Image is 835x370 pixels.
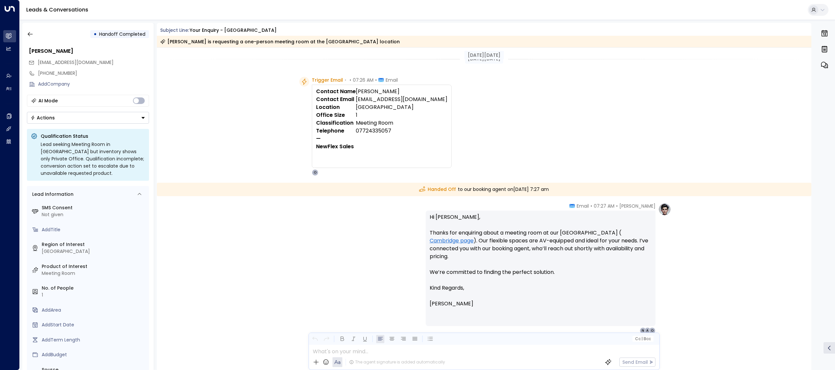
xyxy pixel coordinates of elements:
span: Handoff Completed [99,31,145,37]
div: Lead seeking Meeting Room in [GEOGRAPHIC_DATA] but inventory shows only Private Office. Qualifica... [41,141,145,177]
span: • [590,203,592,209]
strong: Office Size [316,111,345,119]
div: AddTitle [42,226,146,233]
div: AddStart Date [42,321,146,328]
span: Email [386,77,398,83]
a: Cambridge page [430,237,474,245]
span: Email [577,203,589,209]
img: profile-logo.png [658,203,671,216]
div: AddArea [42,307,146,314]
strong: Contact Email [316,95,354,103]
label: SMS Consent [42,204,146,211]
button: Undo [311,335,319,343]
label: Region of Interest [42,241,146,248]
div: [PERSON_NAME] is requesting a one-person meeting room at the [GEOGRAPHIC_DATA] location [160,38,400,45]
span: Cc Bcc [635,337,651,341]
strong: NewFlex Sales [316,143,354,150]
button: Cc|Bcc [632,336,653,342]
div: Button group with a nested menu [27,112,149,124]
button: Redo [322,335,331,343]
span: [PERSON_NAME] [430,300,473,308]
span: 07:27 AM [594,203,614,209]
div: to our booking agent on [DATE] 7:27 am [157,183,812,196]
td: [GEOGRAPHIC_DATA] [356,103,447,111]
div: AI Mode [38,97,58,104]
td: Meeting Room [356,119,447,127]
span: Handed Off [419,186,456,193]
strong: Contact Name [316,88,356,95]
span: • [616,203,618,209]
strong: Location [316,103,340,111]
div: [DATE][DATE] [464,51,504,59]
span: • [375,77,377,83]
div: [PHONE_NUMBER] [38,70,149,77]
div: AddTerm Length [42,337,146,343]
a: Leads & Conversations [26,6,88,13]
div: N [640,327,646,334]
td: 07724335057 [356,127,447,135]
span: Kind Regards, [430,284,464,292]
strong: Classification [316,119,353,127]
div: Actions [31,115,55,121]
div: 1 [42,292,146,298]
p: Qualification Status [41,133,145,139]
label: Product of Interest [42,263,146,270]
label: No. of People [42,285,146,292]
span: Subject Line: [160,27,189,33]
div: O [649,327,655,334]
td: 1 [356,111,447,119]
strong: Telephone [316,127,344,134]
span: ajaysamuel97@gmail.com [38,59,114,66]
div: [PERSON_NAME] [29,47,149,55]
div: The agent signature is added automatically [349,359,445,365]
span: [EMAIL_ADDRESS][DOMAIN_NAME] [38,59,114,66]
div: O [312,169,318,176]
div: Not given [42,211,146,218]
span: • [345,77,346,83]
p: Hi [PERSON_NAME], Thanks for enquiring about a meeting room at our [GEOGRAPHIC_DATA] ( ). Our fle... [430,213,652,284]
span: • [350,77,351,83]
strong: — [316,135,321,142]
span: 07:26 AM [353,77,374,83]
td: [EMAIL_ADDRESS][DOMAIN_NAME] [356,95,447,103]
div: A [644,327,651,334]
span: Trigger Email [312,77,343,83]
div: • [94,28,97,40]
span: [PERSON_NAME] [619,203,655,209]
div: AddBudget [42,351,146,358]
div: Your enquiry - [GEOGRAPHIC_DATA] [190,27,277,34]
td: [PERSON_NAME] [356,88,447,95]
div: Meeting Room [42,270,146,277]
span: | [641,337,643,341]
div: AddCompany [38,81,149,88]
div: [GEOGRAPHIC_DATA] [42,248,146,255]
div: Lead Information [30,191,74,198]
button: Actions [27,112,149,124]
